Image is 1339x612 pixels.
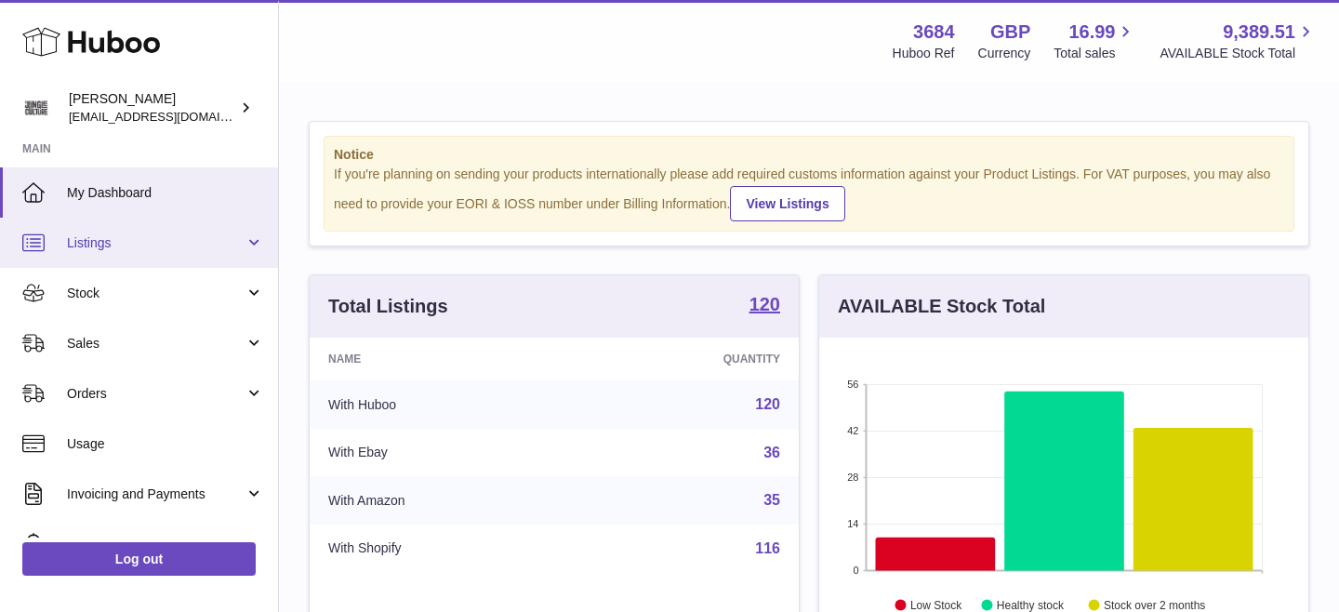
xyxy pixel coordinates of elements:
a: 35 [763,492,780,508]
div: Huboo Ref [893,45,955,62]
text: 0 [853,565,858,576]
td: With Amazon [310,476,577,525]
strong: Notice [334,146,1284,164]
td: With Huboo [310,380,577,429]
a: View Listings [730,186,844,221]
a: 36 [763,445,780,460]
span: 16.99 [1068,20,1115,45]
text: Healthy stock [997,598,1065,611]
span: Invoicing and Payments [67,486,245,503]
th: Quantity [577,338,799,380]
span: Usage [67,435,264,453]
th: Name [310,338,577,380]
h3: Total Listings [328,294,448,319]
span: [EMAIL_ADDRESS][DOMAIN_NAME] [69,109,273,124]
a: 120 [755,396,780,412]
text: 56 [847,379,858,390]
div: If you're planning on sending your products internationally please add required customs informati... [334,166,1284,221]
div: [PERSON_NAME] [69,90,236,126]
text: Stock over 2 months [1104,598,1205,611]
a: 9,389.51 AVAILABLE Stock Total [1160,20,1317,62]
td: With Ebay [310,429,577,477]
h3: AVAILABLE Stock Total [838,294,1045,319]
span: Cases [67,536,264,553]
div: Currency [978,45,1031,62]
text: 28 [847,472,858,483]
img: theinternationalventure@gmail.com [22,94,50,122]
span: Total sales [1054,45,1136,62]
span: Sales [67,335,245,353]
span: 9,389.51 [1223,20,1295,45]
td: With Shopify [310,525,577,573]
text: 42 [847,425,858,436]
text: 14 [847,518,858,529]
span: My Dashboard [67,184,264,202]
strong: GBP [990,20,1030,45]
span: AVAILABLE Stock Total [1160,45,1317,62]
a: 120 [749,295,780,317]
strong: 120 [749,295,780,313]
a: Log out [22,542,256,576]
strong: 3684 [913,20,955,45]
text: Low Stock [910,598,962,611]
span: Listings [67,234,245,252]
a: 116 [755,540,780,556]
span: Stock [67,285,245,302]
a: 16.99 Total sales [1054,20,1136,62]
span: Orders [67,385,245,403]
